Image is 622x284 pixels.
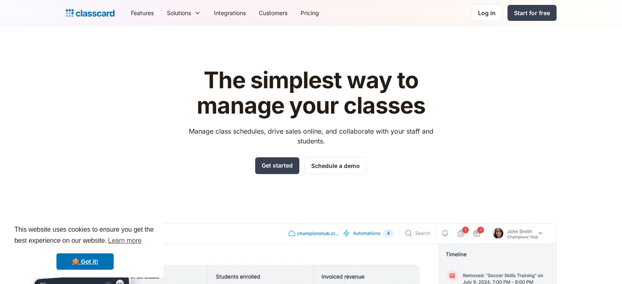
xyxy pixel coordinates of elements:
[56,253,114,270] a: dismiss cookie message
[167,9,191,17] div: Solutions
[252,4,294,22] a: Customers
[507,5,557,21] a: Start for free
[181,68,441,118] h1: The simplest way to manage your classes
[66,7,115,19] a: home
[471,4,503,21] a: Log in
[304,157,367,174] a: Schedule a demo
[207,4,252,22] a: Integrations
[7,217,164,277] div: cookieconsent
[514,9,550,17] div: Start for free
[478,9,496,17] div: Log in
[124,4,160,22] a: Features
[294,4,326,22] a: Pricing
[255,157,299,174] a: Get started
[181,126,441,146] p: Manage class schedules, drive sales online, and collaborate with your staff and students.
[14,225,156,247] span: This website uses cookies to ensure you get the best experience on our website.
[107,235,143,247] a: learn more about cookies
[160,4,207,22] div: Solutions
